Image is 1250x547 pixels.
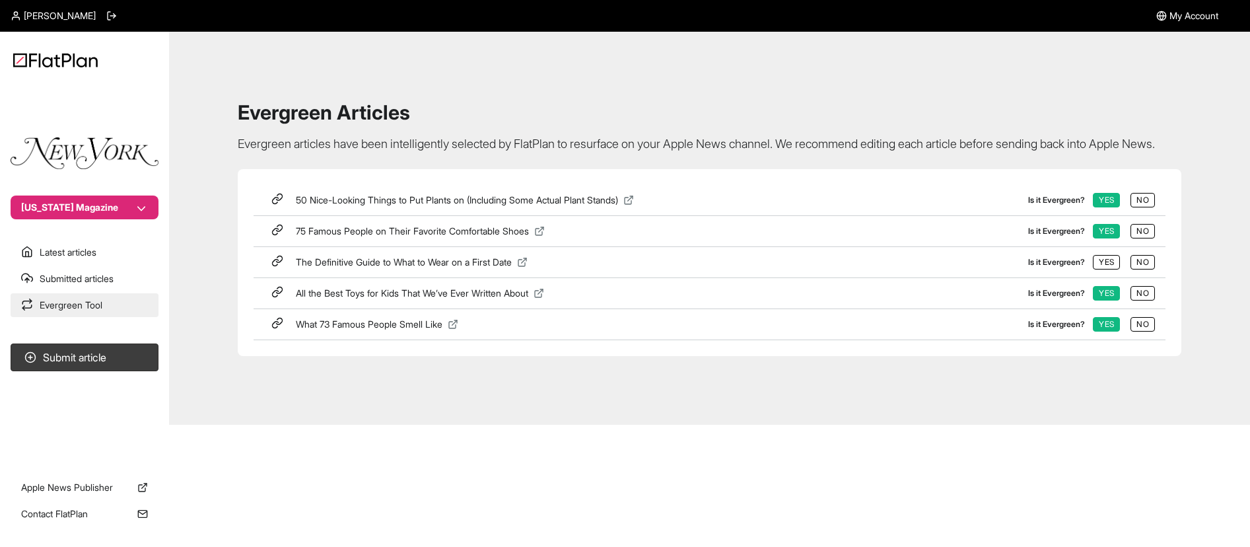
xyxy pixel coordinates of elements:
label: Is it Evergreen? [1028,196,1085,204]
span: The Definitive Guide to What to Wear on a First Date [296,256,512,268]
button: Yes [1093,317,1120,332]
label: Is it Evergreen? [1028,289,1085,297]
span: All the Best Toys for Kids That We’ve Ever Written About [296,287,528,299]
span: 75 Famous People on Their Favorite Comfortable Shoes [296,225,529,237]
a: [PERSON_NAME] [11,9,96,22]
img: Logo [13,53,98,67]
a: Latest articles [11,240,158,264]
span: [PERSON_NAME] [24,9,96,22]
button: No [1130,193,1155,207]
button: [US_STATE] Magazine [11,196,158,219]
button: No [1130,255,1155,270]
button: Yes [1093,286,1120,301]
label: Is it Evergreen? [1028,258,1085,266]
a: Contact FlatPlan [11,502,158,526]
label: Is it Evergreen? [1028,227,1085,235]
button: No [1130,224,1155,238]
a: Apple News Publisher [11,476,158,499]
p: Evergreen articles have been intelligently selected by FlatPlan to resurface on your Apple News c... [238,135,1181,153]
a: Submitted articles [11,267,158,291]
button: No [1130,317,1155,332]
span: My Account [1169,9,1218,22]
button: Yes [1093,224,1120,238]
button: Yes [1093,255,1120,270]
h1: Evergreen Articles [238,100,1181,124]
button: Submit article [11,344,158,371]
a: Evergreen Tool [11,293,158,317]
span: 50 Nice-Looking Things to Put Plants on (Including Some Actual Plant Stands) [296,194,618,205]
button: No [1130,286,1155,301]
span: What 73 Famous People Smell Like [296,318,442,330]
img: Publication Logo [11,137,158,169]
button: Yes [1093,193,1120,207]
label: Is it Evergreen? [1028,320,1085,328]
